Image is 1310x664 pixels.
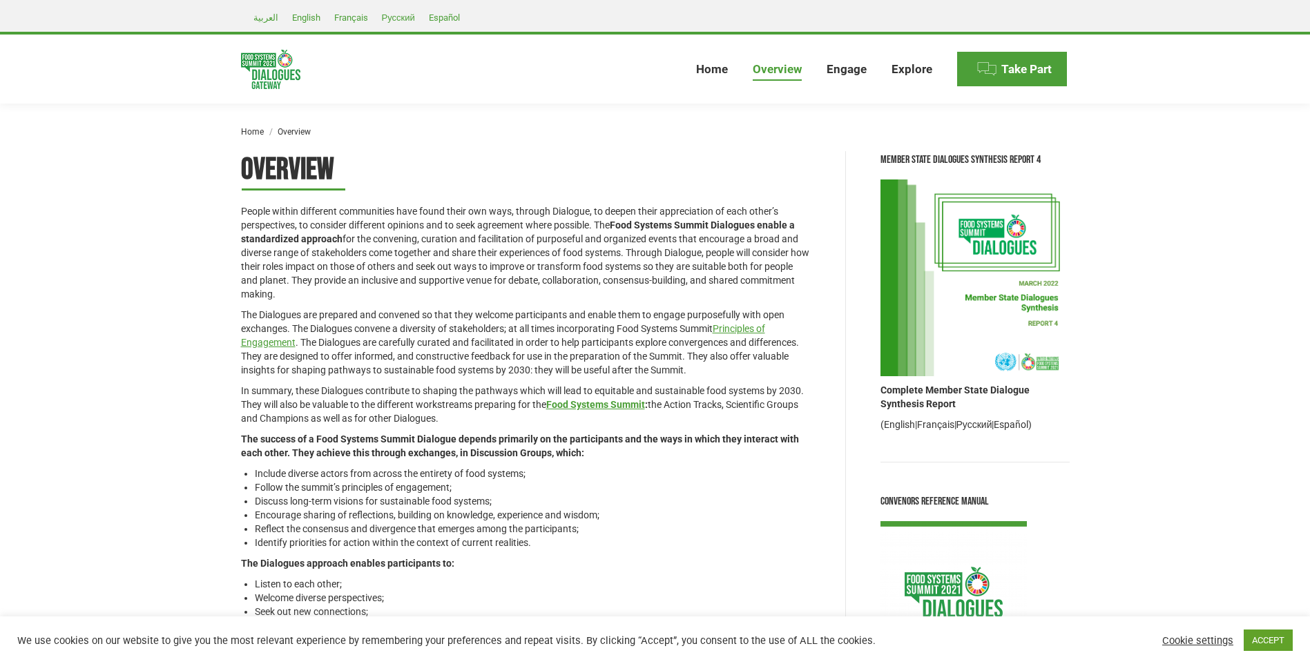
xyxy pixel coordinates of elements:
li: Include diverse actors from across the entirety of food systems; [255,467,811,480]
a: Русский [956,419,992,430]
p: ( | | | ) [880,418,1070,431]
li: Listen to each other; [255,577,811,591]
strong: The Dialogues approach enables participants to: [241,558,454,569]
span: Español [429,12,460,23]
span: Engage [827,62,867,77]
li: Follow the summit’s principles of engagement; [255,480,811,494]
strong: Food Systems Summit Dialogues enable a standardized approach [241,219,795,244]
li: Reflect the consensus and divergence that emerges among the participants; [255,522,811,536]
p: People within different communities have found their own ways, through Dialogue, to deepen their ... [241,204,811,301]
span: العربية [253,12,278,23]
a: Food Systems Summit [546,399,645,410]
span: Explore [892,62,932,77]
li: Welcome diverse perspectives; [255,591,811,605]
span: Overview [753,62,802,77]
span: Français [334,12,368,23]
p: In summary, these Dialogues contribute to shaping the pathways which will lead to equitable and s... [241,384,811,425]
a: Español [994,419,1028,430]
a: Español [422,9,467,26]
strong: Complete Member State Dialogue Synthesis Report [880,384,1030,409]
div: Convenors Reference Manual [880,493,1070,511]
span: English [292,12,320,23]
span: Overview [241,151,334,188]
a: Home [241,127,264,137]
li: Discuss long-term visions for sustainable food systems; [255,494,811,508]
a: Cookie settings [1162,634,1233,647]
li: Identify priorities for action within the context of current realities. [255,536,811,549]
li: Seek out new connections; [255,605,811,618]
p: The Dialogues are prepared and convened so that they welcome participants and enable them to enga... [241,308,811,377]
a: Principles of Engagement [241,323,765,348]
span: Overview [278,127,311,137]
a: العربية [247,9,285,26]
div: We use cookies on our website to give you the most relevant experience by remembering your prefer... [17,634,910,647]
a: Français [917,419,954,430]
img: Menu icon [976,59,997,79]
a: English [884,419,915,430]
img: Food Systems Summit Dialogues [241,50,300,89]
li: Encourage sharing of reflections, building on knowledge, experience and wisdom; [255,508,811,522]
span: Take Part [1001,62,1052,77]
a: Français [327,9,375,26]
strong: The success of a Food Systems Summit Dialogue depends primarily on the participants and the ways ... [241,433,799,458]
a: English [285,9,327,26]
a: ACCEPT [1244,629,1293,651]
div: Member State Dialogues Synthesis Report 4 [880,151,1070,169]
a: Русский [375,9,422,26]
span: Русский [382,12,415,23]
span: Home [696,62,728,77]
strong: : [546,399,648,410]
